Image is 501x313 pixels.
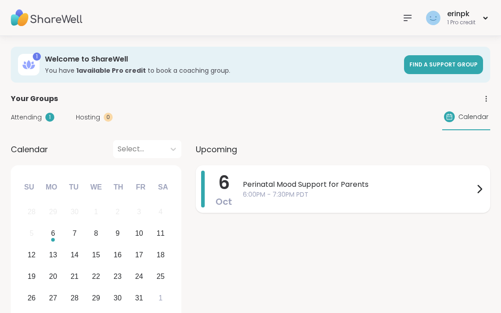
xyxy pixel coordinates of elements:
div: Choose Friday, October 31st, 2025 [129,288,149,308]
div: Choose Tuesday, October 14th, 2025 [65,246,84,265]
div: Choose Wednesday, October 29th, 2025 [87,288,106,308]
span: Find a support group [409,61,478,68]
div: Su [19,177,39,197]
div: 9 [115,227,119,239]
div: Choose Friday, October 10th, 2025 [129,224,149,243]
h3: Welcome to ShareWell [45,54,399,64]
div: Choose Thursday, October 23rd, 2025 [108,267,127,286]
div: 16 [114,249,122,261]
div: month 2025-10 [21,201,171,309]
div: Mo [41,177,61,197]
div: Not available Wednesday, October 1st, 2025 [87,203,106,222]
div: Not available Sunday, September 28th, 2025 [22,203,41,222]
div: Not available Tuesday, September 30th, 2025 [65,203,84,222]
h3: You have to book a coaching group. [45,66,399,75]
div: 18 [157,249,165,261]
span: Oct [215,195,232,208]
div: Choose Sunday, October 19th, 2025 [22,267,41,286]
div: 5 [30,227,34,239]
div: 24 [135,270,143,282]
div: Choose Tuesday, October 7th, 2025 [65,224,84,243]
div: Choose Monday, October 6th, 2025 [44,224,63,243]
span: Calendar [458,112,488,122]
div: We [86,177,106,197]
div: Choose Thursday, October 30th, 2025 [108,288,127,308]
div: Choose Monday, October 20th, 2025 [44,267,63,286]
div: 22 [92,270,100,282]
span: Attending [11,113,42,122]
div: 1 [94,206,98,218]
div: Sa [153,177,173,197]
div: 11 [157,227,165,239]
div: 1 [45,113,54,122]
div: 1 Pro credit [447,19,475,26]
div: Choose Tuesday, October 28th, 2025 [65,288,84,308]
div: Choose Wednesday, October 22nd, 2025 [87,267,106,286]
div: 4 [158,206,163,218]
div: 7 [73,227,77,239]
div: erinpk [447,9,475,19]
div: 14 [70,249,79,261]
div: 12 [27,249,35,261]
span: Hosting [76,113,100,122]
div: Choose Thursday, October 16th, 2025 [108,246,127,265]
span: 6:00PM - 7:30PM PDT [243,190,474,199]
div: 6 [51,227,55,239]
div: 27 [49,292,57,304]
div: Choose Sunday, October 12th, 2025 [22,246,41,265]
div: Choose Saturday, November 1st, 2025 [151,288,170,308]
div: Choose Friday, October 17th, 2025 [129,246,149,265]
div: Not available Saturday, October 4th, 2025 [151,203,170,222]
div: Th [109,177,128,197]
div: Choose Tuesday, October 21st, 2025 [65,267,84,286]
div: 0 [104,113,113,122]
div: 31 [135,292,143,304]
a: Find a support group [404,55,483,74]
div: 23 [114,270,122,282]
div: Not available Sunday, October 5th, 2025 [22,224,41,243]
div: Choose Monday, October 27th, 2025 [44,288,63,308]
div: Choose Wednesday, October 8th, 2025 [87,224,106,243]
div: Choose Thursday, October 9th, 2025 [108,224,127,243]
div: 28 [27,206,35,218]
span: Perinatal Mood Support for Parents [243,179,474,190]
div: 20 [49,270,57,282]
div: 19 [27,270,35,282]
span: 6 [218,170,230,195]
div: 26 [27,292,35,304]
div: Choose Saturday, October 11th, 2025 [151,224,170,243]
div: 30 [114,292,122,304]
b: 1 available Pro credit [76,66,146,75]
div: Tu [64,177,83,197]
div: 29 [92,292,100,304]
div: 28 [70,292,79,304]
div: Not available Friday, October 3rd, 2025 [129,203,149,222]
span: Your Groups [11,93,58,104]
div: 30 [70,206,79,218]
img: erinpk [426,11,440,25]
div: Not available Monday, September 29th, 2025 [44,203,63,222]
div: Choose Monday, October 13th, 2025 [44,246,63,265]
div: 29 [49,206,57,218]
div: 13 [49,249,57,261]
div: 25 [157,270,165,282]
div: Fr [131,177,150,197]
div: 17 [135,249,143,261]
div: Choose Saturday, October 25th, 2025 [151,267,170,286]
div: 2 [115,206,119,218]
div: 3 [137,206,141,218]
img: ShareWell Nav Logo [11,2,83,34]
div: Choose Wednesday, October 15th, 2025 [87,246,106,265]
span: Upcoming [196,143,237,155]
div: Choose Saturday, October 18th, 2025 [151,246,170,265]
div: 1 [33,53,41,61]
span: Calendar [11,143,48,155]
div: Choose Sunday, October 26th, 2025 [22,288,41,308]
div: 21 [70,270,79,282]
div: 15 [92,249,100,261]
div: 8 [94,227,98,239]
div: 1 [158,292,163,304]
div: Choose Friday, October 24th, 2025 [129,267,149,286]
div: Not available Thursday, October 2nd, 2025 [108,203,127,222]
div: 10 [135,227,143,239]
